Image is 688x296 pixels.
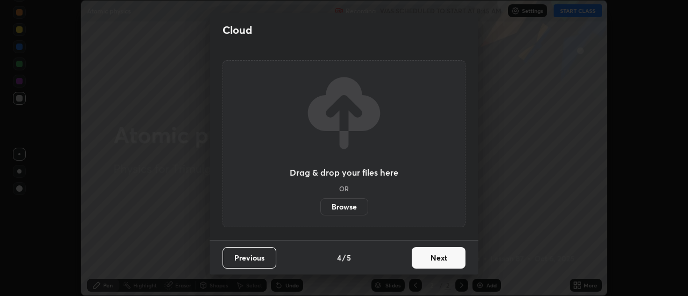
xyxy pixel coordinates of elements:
button: Next [412,247,465,269]
h2: Cloud [223,23,252,37]
h5: OR [339,185,349,192]
h4: 5 [347,252,351,263]
button: Previous [223,247,276,269]
h4: 4 [337,252,341,263]
h3: Drag & drop your files here [290,168,398,177]
h4: / [342,252,346,263]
